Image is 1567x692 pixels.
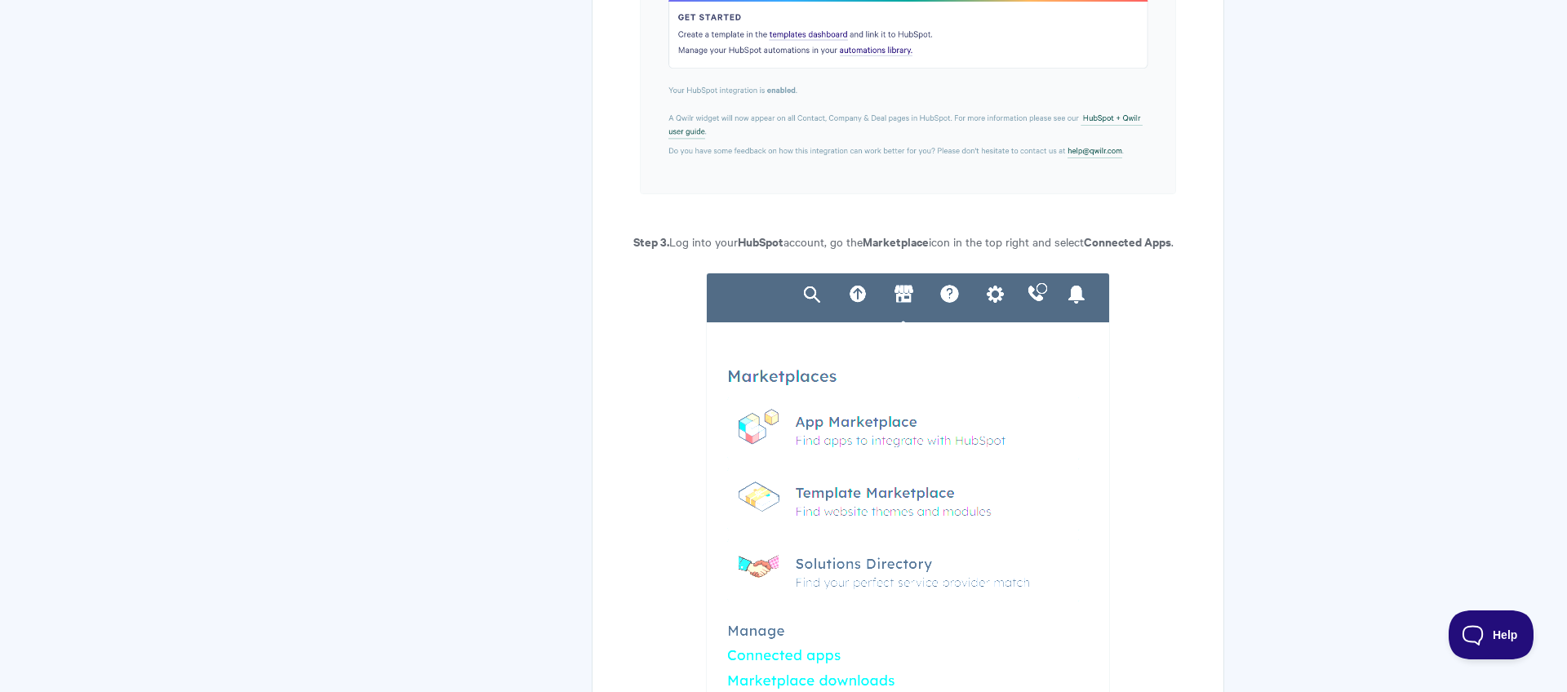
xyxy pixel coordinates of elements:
[1449,610,1534,659] iframe: Toggle Customer Support
[1084,233,1171,250] strong: Connected Apps
[633,232,1183,251] p: Log into your account, go the icon in the top right and select .
[738,233,783,250] strong: HubSpot
[633,233,669,250] b: Step 3.
[863,233,929,250] strong: Marketplace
